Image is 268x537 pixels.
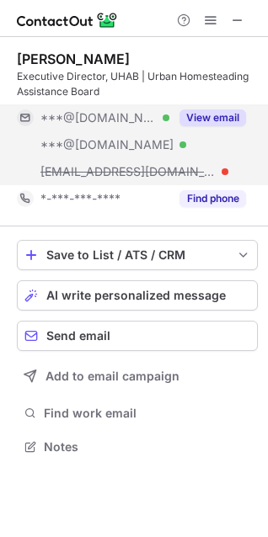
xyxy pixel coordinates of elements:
button: Reveal Button [180,190,246,207]
button: save-profile-one-click [17,240,258,270]
span: Notes [44,439,251,455]
button: Send email [17,321,258,351]
button: Find work email [17,401,258,425]
span: [EMAIL_ADDRESS][DOMAIN_NAME] [40,164,216,179]
div: Executive Director, UHAB | Urban Homesteading Assistance Board [17,69,258,99]
span: Add to email campaign [46,370,180,383]
span: Find work email [44,406,251,421]
button: Reveal Button [180,109,246,126]
div: [PERSON_NAME] [17,51,130,67]
img: ContactOut v5.3.10 [17,10,118,30]
button: Notes [17,435,258,459]
span: ***@[DOMAIN_NAME] [40,137,174,152]
span: ***@[DOMAIN_NAME] [40,110,157,125]
div: Save to List / ATS / CRM [46,248,228,262]
span: Send email [46,329,110,343]
button: AI write personalized message [17,280,258,311]
span: AI write personalized message [46,289,226,302]
button: Add to email campaign [17,361,258,391]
